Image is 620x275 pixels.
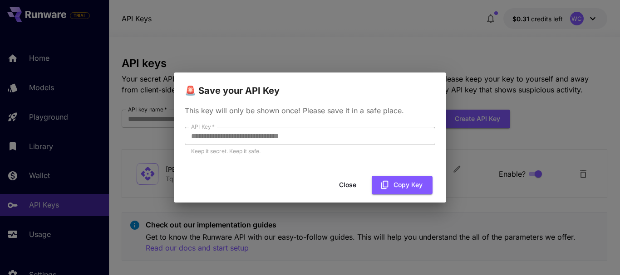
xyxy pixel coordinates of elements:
button: Close [327,176,368,194]
label: API Key [191,123,215,130]
p: This key will only be shown once! Please save it in a safe place. [185,105,435,116]
h2: 🚨 Save your API Key [174,72,446,98]
button: Copy Key [372,176,433,194]
p: Keep it secret. Keep it safe. [191,147,429,156]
